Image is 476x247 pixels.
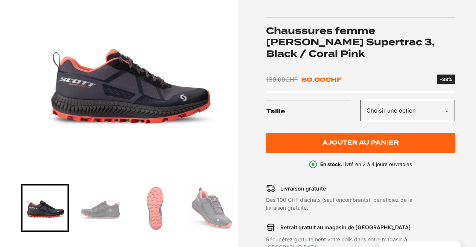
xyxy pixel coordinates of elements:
p: Livraison gratuite [280,184,326,192]
button: Ajouter au panier [266,133,455,153]
div: -38% [440,76,452,83]
bdi: 80.00 [301,76,342,83]
div: Go to slide 3 [131,184,179,232]
div: Go to slide 1 [21,184,69,232]
b: En stock. [320,161,342,167]
div: Go to slide 2 [76,184,124,232]
p: Retrait gratuit au magasin de [GEOGRAPHIC_DATA] [280,223,411,231]
h1: Chaussures femme [PERSON_NAME] Supertrac 3, Black / Coral Pink [266,25,455,60]
span: CHF [325,76,342,83]
bdi: 130.00 [266,76,298,83]
p: Livré en 2 à 4 jours ouvrables [320,161,412,168]
span: Ajouter au panier [322,140,399,146]
p: Dès 100 CHF d’achats (sauf encombrants), bénéficiez de la livraison gratuite. [266,196,417,212]
label: Taille [266,100,360,123]
span: CHF [285,76,298,83]
div: Go to slide 4 [187,184,234,232]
